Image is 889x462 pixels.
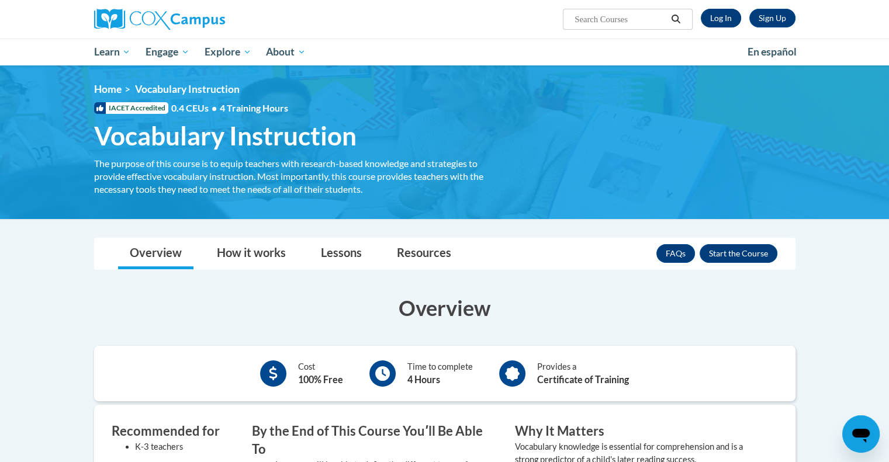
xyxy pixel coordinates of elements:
li: K-3 teachers [135,440,234,453]
a: Log In [701,9,741,27]
span: IACET Accredited [94,102,168,114]
div: Time to complete [407,360,473,387]
span: Learn [94,45,130,59]
div: The purpose of this course is to equip teachers with research-based knowledge and strategies to p... [94,157,497,196]
a: Home [94,83,122,95]
a: Register [749,9,795,27]
b: 4 Hours [407,374,440,385]
button: Enroll [700,244,777,263]
span: • [212,102,217,113]
a: FAQs [656,244,695,263]
span: About [266,45,306,59]
span: En español [748,46,797,58]
a: Explore [197,39,259,65]
div: Main menu [77,39,813,65]
span: Vocabulary Instruction [135,83,240,95]
a: Resources [385,238,463,269]
span: Explore [205,45,251,59]
span: Engage [146,45,189,59]
div: Provides a [537,360,629,387]
h3: Why It Matters [515,422,760,440]
a: How it works [205,238,298,269]
div: Cost [298,360,343,387]
span: 0.4 CEUs [171,102,288,114]
a: Overview [118,238,193,269]
b: 100% Free [298,374,343,385]
button: Search [667,12,684,26]
a: Lessons [309,238,373,269]
a: En español [740,40,804,64]
h3: Recommended for [112,422,234,440]
h3: By the End of This Course Youʹll Be Able To [252,422,497,458]
a: Engage [138,39,197,65]
a: Learn [87,39,139,65]
b: Certificate of Training [537,374,629,385]
span: Vocabulary Instruction [94,120,357,151]
h3: Overview [94,293,795,322]
a: About [258,39,313,65]
iframe: Button to launch messaging window [842,415,880,453]
a: Cox Campus [94,9,316,30]
input: Search Courses [573,12,667,26]
span: 4 Training Hours [220,102,288,113]
img: Cox Campus [94,9,225,30]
